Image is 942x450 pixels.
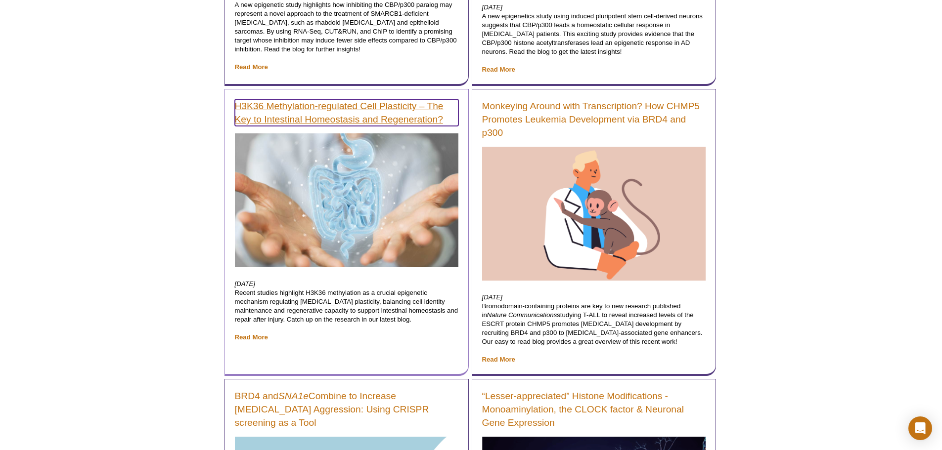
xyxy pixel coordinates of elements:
em: [DATE] [235,280,256,287]
a: “Lesser-appreciated” Histone Modifications - Monoaminylation, the CLOCK factor & Neuronal Gene Ex... [482,389,706,429]
img: Woman using digital x-ray of human intestine [235,133,458,267]
img: Doctor with monkey [482,147,706,281]
em: Nature Communications [487,311,557,319]
p: A new epigenetics study using induced pluripotent stem cell-derived neurons suggests that CBP/p30... [482,3,706,74]
p: Recent studies highlight H3K36 methylation as a crucial epigenetic mechanism regulating [MEDICAL_... [235,280,458,342]
em: SNA1e [278,391,309,401]
a: H3K36 Methylation-regulated Cell Plasticity – The Key to Intestinal Homeostasis and Regeneration? [235,99,458,126]
em: [DATE] [482,3,503,11]
a: Read More [482,66,515,73]
a: Read More [482,356,515,363]
p: Bromodomain-containing proteins are key to new research published in studying T-ALL to reveal inc... [482,293,706,364]
em: [DATE] [482,293,503,301]
a: BRD4 andSNA1eCombine to Increase [MEDICAL_DATA] Aggression: Using CRISPR screening as a Tool [235,389,458,429]
a: Read More [235,63,268,71]
div: Open Intercom Messenger [908,416,932,440]
a: Monkeying Around with Transcription? How CHMP5 Promotes Leukemia Development via BRD4 and p300 [482,99,706,139]
a: Read More [235,333,268,341]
